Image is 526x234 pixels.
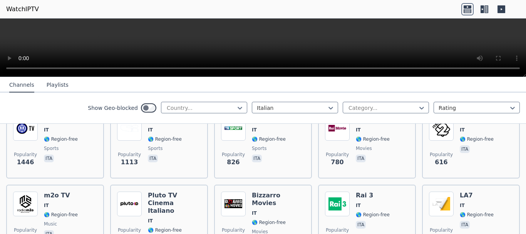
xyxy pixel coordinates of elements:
[460,136,494,142] span: 🌎 Region-free
[148,218,153,224] span: IT
[14,227,37,233] span: Popularity
[44,136,78,142] span: 🌎 Region-free
[44,202,49,209] span: IT
[221,192,246,216] img: Bizzarro Movies
[356,155,366,162] p: ita
[460,127,465,133] span: IT
[252,192,305,207] h6: Bizzarro Movies
[429,192,454,216] img: LA7
[222,152,245,158] span: Popularity
[460,192,494,199] h6: LA7
[252,155,262,162] p: ita
[44,145,59,152] span: sports
[429,116,454,141] img: Italia 2
[6,5,39,14] a: WatchIPTV
[325,192,350,216] img: Rai 3
[252,145,266,152] span: sports
[356,136,390,142] span: 🌎 Region-free
[356,202,361,209] span: IT
[118,152,141,158] span: Popularity
[44,155,54,162] p: ita
[44,221,57,227] span: music
[117,192,142,216] img: Pluto TV Cinema Italiano
[252,219,286,226] span: 🌎 Region-free
[118,227,141,233] span: Popularity
[222,227,245,233] span: Popularity
[148,227,182,233] span: 🌎 Region-free
[148,127,153,133] span: IT
[356,221,366,229] p: ita
[252,127,257,133] span: IT
[148,136,182,142] span: 🌎 Region-free
[148,192,201,215] h6: Pluto TV Cinema Italiano
[252,136,286,142] span: 🌎 Region-free
[121,158,138,167] span: 1113
[148,145,162,152] span: sports
[356,192,390,199] h6: Rai 3
[460,202,465,209] span: IT
[326,152,349,158] span: Popularity
[148,155,158,162] p: ita
[430,227,453,233] span: Popularity
[356,145,372,152] span: movies
[13,116,38,141] img: Inter TV
[435,158,447,167] span: 616
[460,212,494,218] span: 🌎 Region-free
[356,212,390,218] span: 🌎 Region-free
[221,116,246,141] img: TR Sport
[44,212,78,218] span: 🌎 Region-free
[460,221,470,229] p: ita
[44,192,78,199] h6: m2o TV
[9,78,34,93] button: Channels
[14,152,37,158] span: Popularity
[326,227,349,233] span: Popularity
[356,127,361,133] span: IT
[325,116,350,141] img: Rai Movie
[44,127,49,133] span: IT
[252,210,257,216] span: IT
[227,158,240,167] span: 826
[331,158,343,167] span: 780
[460,145,470,153] p: ita
[47,78,69,93] button: Playlists
[430,152,453,158] span: Popularity
[13,192,38,216] img: m2o TV
[117,116,142,141] img: Sportitalia
[88,104,138,112] label: Show Geo-blocked
[17,158,34,167] span: 1446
